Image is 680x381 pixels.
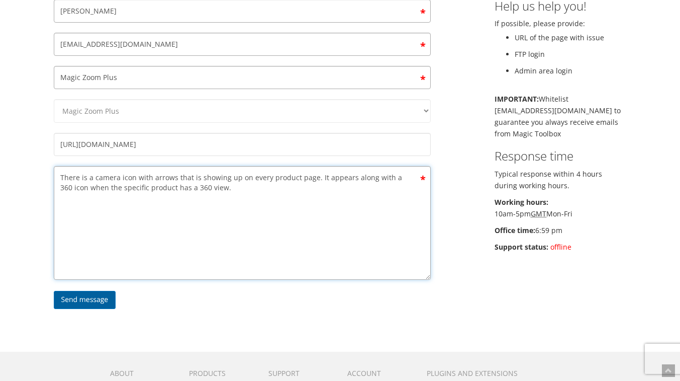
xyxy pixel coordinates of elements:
[347,369,411,377] h6: Account
[54,33,431,56] input: Email
[189,369,253,377] h6: Products
[268,369,332,377] h6: Support
[495,196,627,219] p: 10am-5pm Mon-Fri
[495,93,627,139] p: Whitelist [EMAIL_ADDRESS][DOMAIN_NAME] to guarantee you always receive emails from Magic Toolbox
[515,65,627,77] li: Admin area login
[54,133,431,156] input: Your website
[495,149,627,163] h3: Response time
[495,94,539,104] b: IMPORTANT:
[495,242,548,252] b: Support status:
[54,66,431,89] input: Subject
[495,197,548,207] b: Working hours:
[427,369,530,377] h6: Plugins and extensions
[54,291,116,309] input: Send message
[495,225,535,235] b: Office time:
[495,224,627,236] p: 6:59 pm
[550,242,571,252] span: offline
[495,168,627,191] p: Typical response within 4 hours during working hours.
[515,48,627,60] li: FTP login
[515,32,627,43] li: URL of the page with issue
[531,209,546,218] acronym: Greenwich Mean Time
[110,369,174,377] h6: About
